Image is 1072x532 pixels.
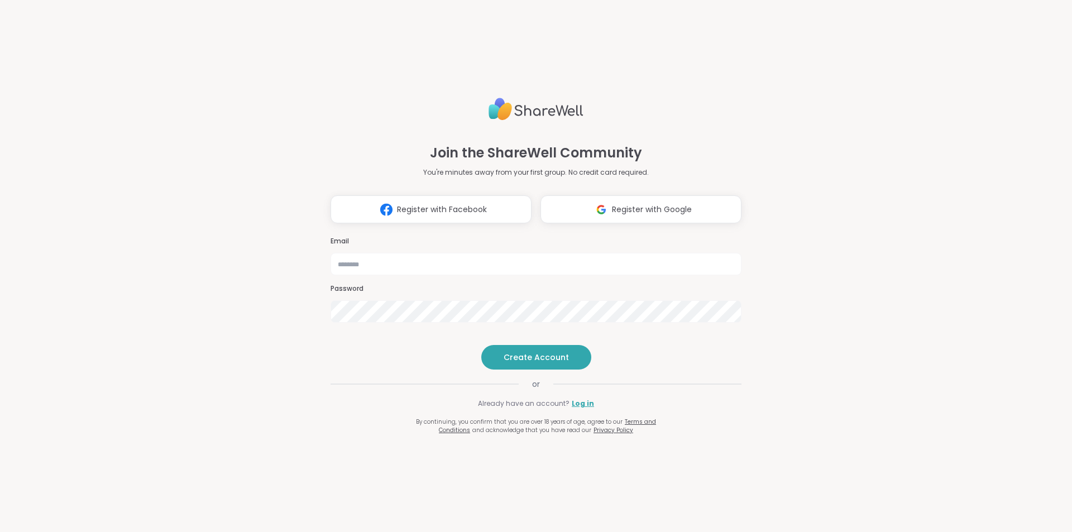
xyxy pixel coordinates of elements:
[376,199,397,220] img: ShareWell Logomark
[481,345,591,370] button: Create Account
[489,93,583,125] img: ShareWell Logo
[423,167,649,178] p: You're minutes away from your first group. No credit card required.
[331,237,741,246] h3: Email
[519,378,553,390] span: or
[331,284,741,294] h3: Password
[439,418,656,434] a: Terms and Conditions
[572,399,594,409] a: Log in
[331,195,532,223] button: Register with Facebook
[540,195,741,223] button: Register with Google
[504,352,569,363] span: Create Account
[478,399,569,409] span: Already have an account?
[472,426,591,434] span: and acknowledge that you have read our
[594,426,633,434] a: Privacy Policy
[430,143,642,163] h1: Join the ShareWell Community
[397,204,487,215] span: Register with Facebook
[612,204,692,215] span: Register with Google
[591,199,612,220] img: ShareWell Logomark
[416,418,623,426] span: By continuing, you confirm that you are over 18 years of age, agree to our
